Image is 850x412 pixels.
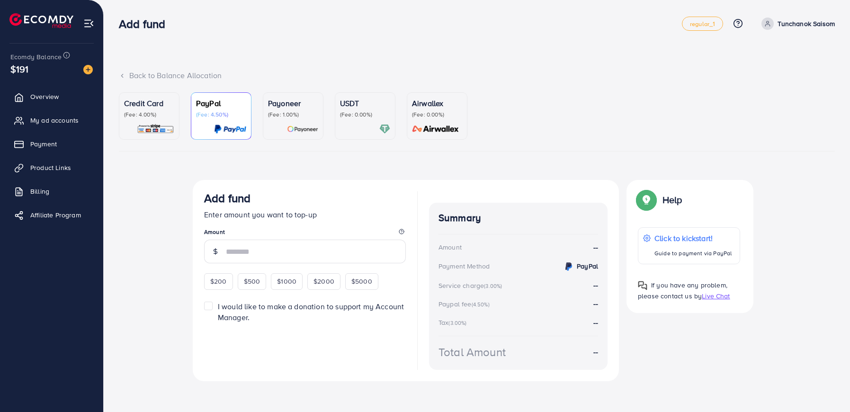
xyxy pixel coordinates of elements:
p: Tunchanok Saisom [778,18,835,29]
img: card [379,124,390,134]
p: (Fee: 0.00%) [340,111,390,118]
img: credit [563,261,574,272]
p: USDT [340,98,390,109]
div: Payment Method [438,261,490,271]
span: Ecomdy Balance [10,52,62,62]
strong: -- [593,298,598,309]
img: card [137,124,174,134]
div: Back to Balance Allocation [119,70,835,81]
strong: PayPal [577,261,598,271]
a: Product Links [7,158,96,177]
strong: -- [593,347,598,358]
strong: -- [593,280,598,290]
h3: Add fund [119,17,173,31]
span: I would like to make a donation to support my Account Manager. [218,301,404,322]
p: (Fee: 1.00%) [268,111,318,118]
small: (3.00%) [484,282,502,290]
small: (4.50%) [472,301,490,308]
a: My ad accounts [7,111,96,130]
img: card [287,124,318,134]
p: Enter amount you want to top-up [204,209,406,220]
span: $200 [210,277,227,286]
span: If you have any problem, please contact us by [638,280,727,301]
div: Service charge [438,281,505,290]
span: $191 [10,62,29,76]
div: Total Amount [438,344,506,360]
small: (3.00%) [448,319,466,327]
legend: Amount [204,228,406,240]
p: Click to kickstart! [654,233,732,244]
p: PayPal [196,98,246,109]
div: Tax [438,318,470,327]
p: Airwallex [412,98,462,109]
a: Payment [7,134,96,153]
h4: Summary [438,212,598,224]
p: Payoneer [268,98,318,109]
p: Guide to payment via PayPal [654,248,732,259]
div: Amount [438,242,462,252]
p: Credit Card [124,98,174,109]
img: Popup guide [638,281,647,290]
img: card [214,124,246,134]
span: Affiliate Program [30,210,81,220]
span: $500 [244,277,260,286]
img: menu [83,18,94,29]
span: Product Links [30,163,71,172]
span: regular_1 [690,21,715,27]
a: Tunchanok Saisom [758,18,835,30]
p: (Fee: 0.00%) [412,111,462,118]
span: Payment [30,139,57,149]
p: Help [662,194,682,206]
a: Affiliate Program [7,206,96,224]
span: $1000 [277,277,296,286]
img: card [409,124,462,134]
p: (Fee: 4.50%) [196,111,246,118]
iframe: Chat [810,369,843,405]
a: Billing [7,182,96,201]
img: Popup guide [638,191,655,208]
span: Live Chat [702,291,730,301]
span: My ad accounts [30,116,79,125]
span: $2000 [313,277,334,286]
img: logo [9,13,73,28]
h3: Add fund [204,191,251,205]
span: Billing [30,187,49,196]
span: $5000 [351,277,372,286]
p: (Fee: 4.00%) [124,111,174,118]
span: Overview [30,92,59,101]
a: Overview [7,87,96,106]
div: Paypal fee [438,299,492,309]
a: regular_1 [682,17,723,31]
img: image [83,65,93,74]
strong: -- [593,317,598,328]
strong: -- [593,242,598,253]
